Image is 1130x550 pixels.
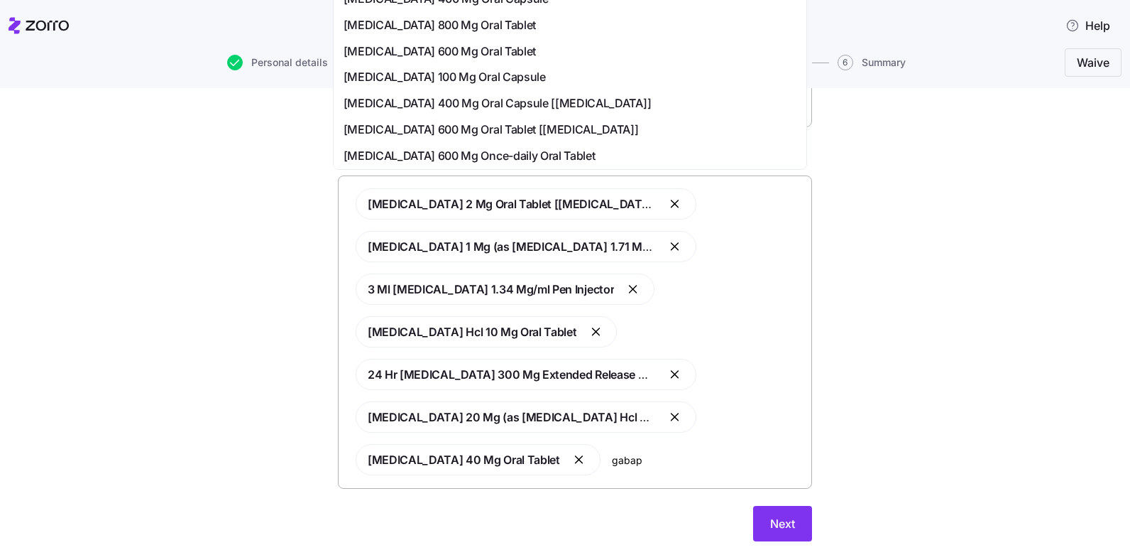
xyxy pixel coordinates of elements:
span: Help [1065,17,1110,34]
span: Waive [1077,54,1109,71]
span: Next [770,515,795,532]
button: Personal details [227,55,328,70]
span: [MEDICAL_DATA] 800 Mg Oral Tablet [344,16,536,34]
a: Personal details [224,55,328,70]
button: Waive [1065,48,1121,77]
span: [MEDICAL_DATA] 2 Mg Oral Tablet [[MEDICAL_DATA]] [368,197,658,211]
span: [MEDICAL_DATA] 40 Mg Oral Tablet [368,453,560,467]
button: 6Summary [838,55,906,70]
input: Search your medications [612,452,803,468]
span: [MEDICAL_DATA] Hcl 10 Mg Oral Tablet [368,325,576,339]
span: [MEDICAL_DATA] 100 Mg Oral Capsule [344,68,546,86]
span: 24 Hr [MEDICAL_DATA] 300 Mg Extended Release Oral Tablet [368,367,694,382]
span: [MEDICAL_DATA] 20 Mg (as [MEDICAL_DATA] Hcl 22.4 Mg) Oral Capsule [368,410,757,424]
span: Summary [862,58,906,68]
span: [MEDICAL_DATA] 600 Mg Oral Tablet [[MEDICAL_DATA]] [344,121,639,139]
span: 3 Ml [MEDICAL_DATA] 1.34 Mg/ml Pen Injector [368,282,614,296]
span: Personal details [251,58,328,68]
button: Next [753,506,812,541]
span: [MEDICAL_DATA] 600 Mg Oral Tablet [344,43,536,60]
span: [MEDICAL_DATA] 600 Mg Once-daily Oral Tablet [344,147,596,165]
button: Help [1054,11,1121,40]
span: [MEDICAL_DATA] 400 Mg Oral Capsule [[MEDICAL_DATA]] [344,95,652,112]
span: [MEDICAL_DATA] 1 Mg (as [MEDICAL_DATA] 1.71 Mg) Oral Tablet [368,239,712,254]
span: 6 [838,55,853,70]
